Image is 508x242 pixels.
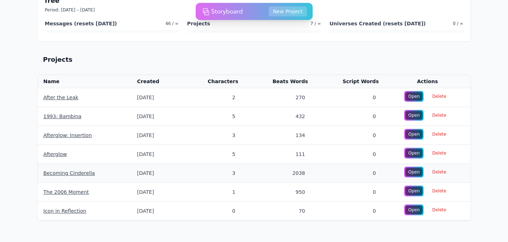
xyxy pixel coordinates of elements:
[314,183,385,202] td: 0
[38,75,132,88] th: Name
[181,126,244,145] td: 3
[269,6,307,16] button: New Project
[314,164,385,183] td: 0
[244,126,314,145] td: 134
[187,20,210,27] h4: Projects
[181,145,244,164] td: 5
[244,145,314,164] td: 111
[45,20,117,27] h4: Messages (resets [DATE])
[181,164,244,183] td: 3
[244,164,314,183] td: 2038
[181,202,244,221] td: 0
[428,205,450,215] span: Delete
[132,126,181,145] td: [DATE]
[404,110,424,121] a: Open
[132,75,181,88] th: Created
[244,88,314,107] td: 270
[181,183,244,202] td: 1
[428,186,450,196] span: Delete
[43,55,73,65] h2: Projects
[404,186,424,196] a: Open
[314,75,385,88] th: Script Words
[132,145,181,164] td: [DATE]
[43,95,78,100] a: After the Leak
[428,148,450,158] span: Delete
[384,75,470,88] th: Actions
[404,167,424,177] a: Open
[428,110,450,120] span: Delete
[244,202,314,221] td: 70
[181,107,244,126] td: 5
[43,208,87,214] a: Icon in Reflection
[405,206,422,214] div: Open
[428,91,450,101] span: Delete
[165,21,179,26] span: 46 / ∞
[45,7,463,13] p: Period: [DATE] – [DATE]
[43,114,82,119] a: 1993: Bambina
[43,170,95,176] a: Becoming Cinderella
[244,107,314,126] td: 432
[404,91,424,102] a: Open
[428,129,450,139] span: Delete
[181,75,244,88] th: Characters
[314,126,385,145] td: 0
[202,4,242,19] img: storyboard
[405,168,422,176] div: Open
[132,88,181,107] td: [DATE]
[314,107,385,126] td: 0
[405,92,422,101] div: Open
[132,107,181,126] td: [DATE]
[43,151,67,157] a: Afterglow
[453,21,463,26] span: 0 / ∞
[405,149,422,157] div: Open
[132,183,181,202] td: [DATE]
[405,111,422,120] div: Open
[405,130,422,138] div: Open
[43,132,92,138] a: Afterglow: Insertion
[132,202,181,221] td: [DATE]
[428,167,450,177] span: Delete
[404,129,424,140] a: Open
[314,145,385,164] td: 0
[404,205,424,215] a: Open
[404,148,424,158] a: Open
[132,164,181,183] td: [DATE]
[244,75,314,88] th: Beats Words
[329,20,426,27] h4: Universes Created (resets [DATE])
[314,88,385,107] td: 0
[43,189,89,195] a: The 2006 Moment
[405,187,422,195] div: Open
[314,202,385,221] td: 0
[244,183,314,202] td: 950
[181,88,244,107] td: 2
[311,21,321,26] span: 7 / ∞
